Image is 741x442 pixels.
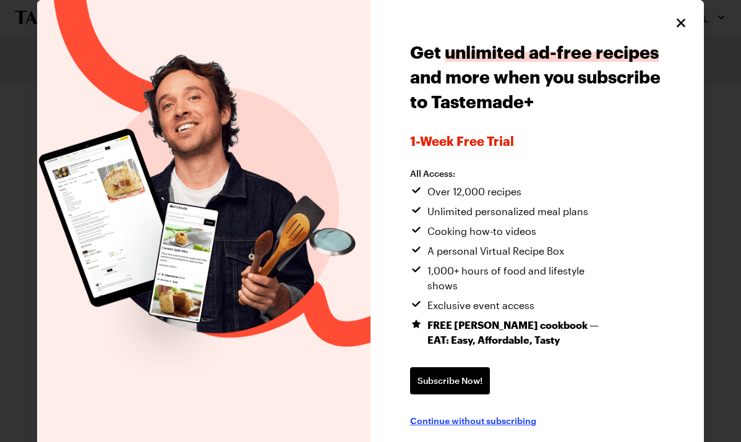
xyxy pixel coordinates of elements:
[427,204,588,219] span: Unlimited personalized meal plans
[445,42,659,62] span: unlimited ad-free recipes
[427,263,614,293] span: 1,000+ hours of food and lifestyle shows
[673,15,689,31] button: Close
[427,298,534,313] span: Exclusive event access
[427,224,536,239] span: Cooking how-to videos
[410,367,490,394] a: Subscribe Now!
[410,414,536,427] button: Continue without subscribing
[410,134,664,148] span: 1-week Free Trial
[427,184,521,199] span: Over 12,000 recipes
[427,244,564,258] span: A personal Virtual Recipe Box
[418,375,482,387] span: Subscribe Now!
[410,168,614,179] h2: All Access:
[410,40,664,114] h1: Get and more when you subscribe to Tastemade+
[427,318,614,347] span: FREE [PERSON_NAME] cookbook — EAT: Easy, Affordable, Tasty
